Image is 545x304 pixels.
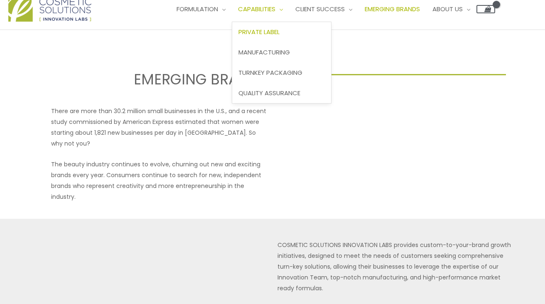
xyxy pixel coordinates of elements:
[232,62,331,83] a: Turnkey Packaging
[365,5,420,13] span: Emerging Brands
[432,5,463,13] span: About Us
[476,5,495,13] a: View Shopping Cart, empty
[238,68,302,77] span: Turnkey Packaging
[238,5,275,13] span: Capabilities
[238,48,290,57] span: Manufacturing
[232,83,331,103] a: Quality Assurance
[232,22,331,42] a: Private Label
[51,106,268,149] p: There are more than 30.2 million small businesses in the U.S., and a recent study commissioned by...
[232,42,331,63] a: Manufacturing
[238,27,280,36] span: Private Label
[238,89,300,97] span: Quality Assurance
[177,5,218,13] span: Formulation
[39,70,268,89] h2: EMERGING BRANDS
[295,5,345,13] span: Client Success
[51,159,268,202] p: The beauty industry continues to evolve, churning out new and exciting brands every year. Consume...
